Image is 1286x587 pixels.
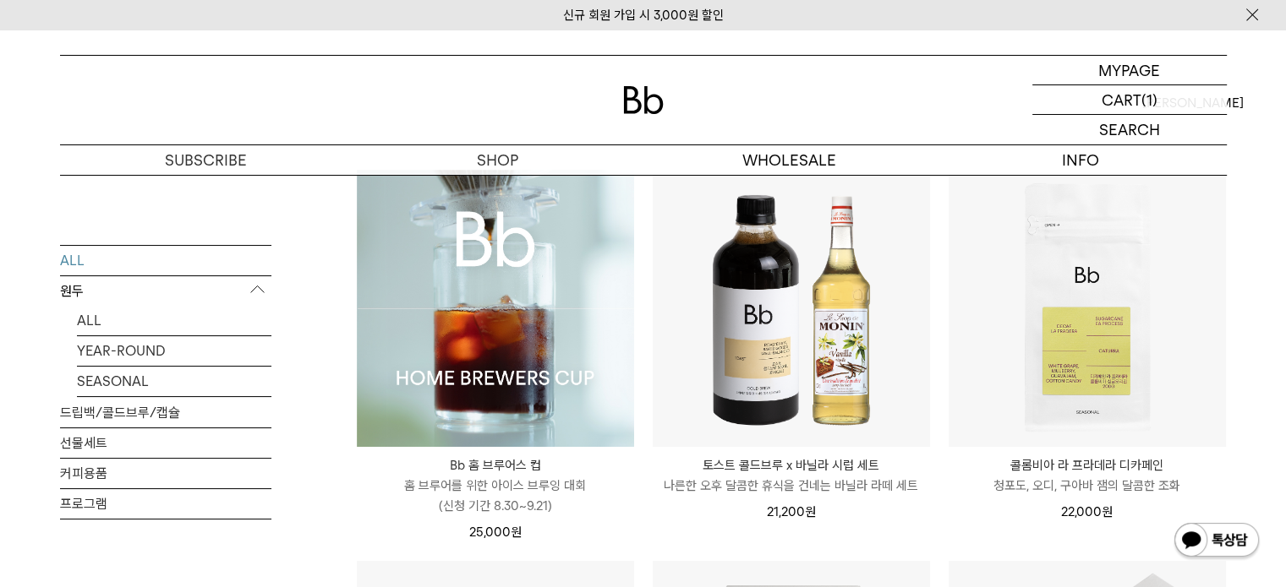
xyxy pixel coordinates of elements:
p: WHOLESALE [643,145,935,175]
span: 22,000 [1061,504,1113,519]
p: 콜롬비아 라 프라데라 디카페인 [949,455,1226,476]
a: SHOP [352,145,643,175]
a: CART (1) [1032,85,1227,115]
a: 드립백/콜드브루/캡슐 [60,398,271,427]
a: YEAR-ROUND [77,336,271,366]
p: CART [1102,85,1141,114]
img: 카카오톡 채널 1:1 채팅 버튼 [1173,521,1261,562]
a: SEASONAL [77,367,271,396]
span: 원 [805,504,816,519]
p: Bb 홈 브루어스 컵 [357,455,634,476]
p: MYPAGE [1098,56,1160,84]
span: 원 [1102,504,1113,519]
span: 원 [511,524,522,540]
img: 토스트 콜드브루 x 바닐라 시럽 세트 [653,170,930,447]
a: Bb 홈 브루어스 컵 홈 브루어를 위한 아이스 브루잉 대회(신청 기간 8.30~9.21) [357,455,634,516]
p: SEARCH [1099,115,1160,144]
p: (1) [1141,85,1157,114]
p: 나른한 오후 달콤한 휴식을 건네는 바닐라 라떼 세트 [653,476,930,496]
p: 홈 브루어를 위한 아이스 브루잉 대회 (신청 기간 8.30~9.21) [357,476,634,516]
a: Bb 홈 브루어스 컵 [357,170,634,447]
img: 로고 [623,86,664,114]
a: MYPAGE [1032,56,1227,85]
a: 토스트 콜드브루 x 바닐라 시럽 세트 나른한 오후 달콤한 휴식을 건네는 바닐라 라떼 세트 [653,455,930,496]
img: 콜롬비아 라 프라데라 디카페인 [949,170,1226,447]
p: INFO [935,145,1227,175]
p: 원두 [60,276,271,307]
a: 선물세트 [60,428,271,458]
a: 신규 회원 가입 시 3,000원 할인 [563,8,724,23]
span: 25,000 [469,524,522,540]
p: 청포도, 오디, 구아바 잼의 달콤한 조화 [949,476,1226,496]
a: 콜롬비아 라 프라데라 디카페인 청포도, 오디, 구아바 잼의 달콤한 조화 [949,455,1226,496]
img: 1000001223_add2_021.jpg [357,170,634,447]
p: 토스트 콜드브루 x 바닐라 시럽 세트 [653,455,930,476]
a: SUBSCRIBE [60,145,352,175]
a: ALL [77,306,271,335]
a: 프로그램 [60,489,271,519]
span: 21,200 [767,504,816,519]
a: ALL [60,246,271,275]
a: 커피용품 [60,459,271,488]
